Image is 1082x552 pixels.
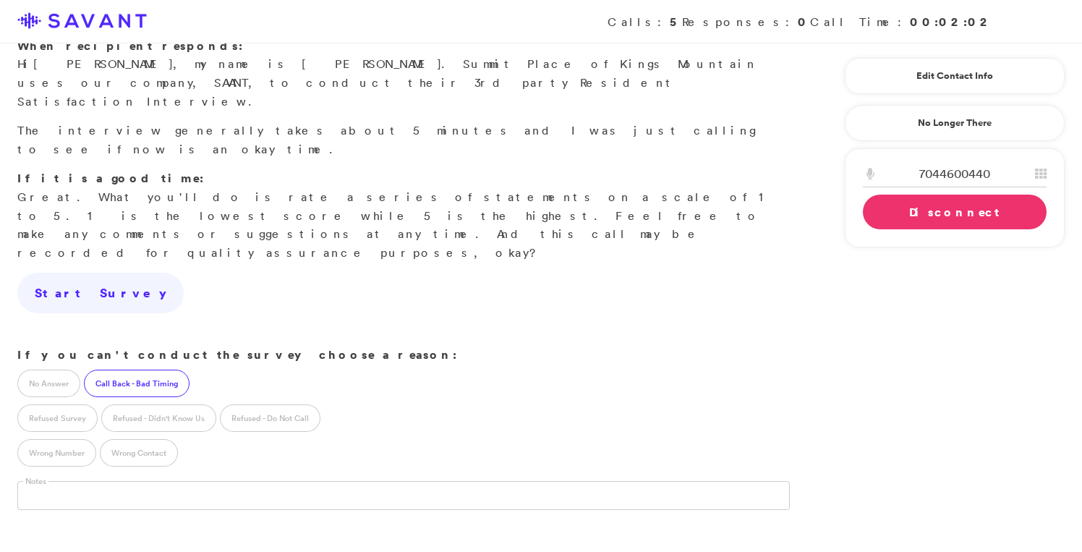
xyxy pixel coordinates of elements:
span: [PERSON_NAME] [33,56,173,71]
strong: 00:02:02 [910,14,992,30]
strong: 5 [670,14,682,30]
label: Notes [23,476,48,487]
strong: 0 [798,14,810,30]
label: No Answer [17,370,80,397]
a: Disconnect [863,195,1047,229]
label: Wrong Number [17,439,96,467]
p: The interview generally takes about 5 minutes and I was just calling to see if now is an okay time. [17,122,790,158]
label: Refused Survey [17,404,98,432]
p: Great. What you'll do is rate a series of statements on a scale of 1 to 5. 1 is the lowest score ... [17,169,790,262]
strong: If you can't conduct the survey choose a reason: [17,347,457,362]
strong: When recipient responds: [17,38,243,54]
p: Hi , my name is [PERSON_NAME]. Summit Place of Kings Mountain uses our company, SAVANT, to conduc... [17,37,790,111]
label: Call Back - Bad Timing [84,370,189,397]
a: No Longer There [845,105,1065,141]
label: Refused - Do Not Call [220,404,320,432]
label: Refused - Didn't Know Us [101,404,216,432]
a: Edit Contact Info [863,64,1047,88]
a: Start Survey [17,273,184,313]
label: Wrong Contact [100,439,178,467]
strong: If it is a good time: [17,170,204,186]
